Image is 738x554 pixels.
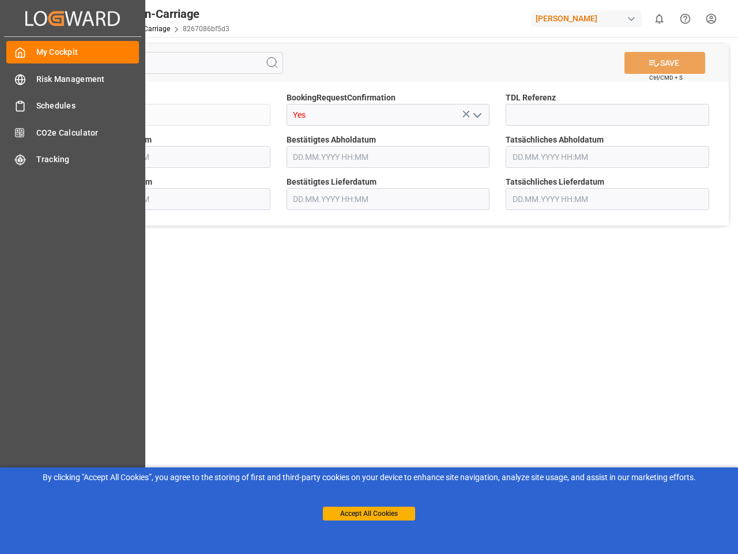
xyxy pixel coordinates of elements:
div: [PERSON_NAME] [531,10,642,27]
span: Risk Management [36,73,140,85]
input: DD.MM.YYYY HH:MM [287,188,490,210]
span: Bestätigtes Lieferdatum [287,176,376,188]
span: Bestätigtes Abholdatum [287,134,376,146]
span: BookingRequestConfirmation [287,92,396,104]
a: Risk Management [6,68,139,90]
input: DD.MM.YYYY HH:MM [67,188,270,210]
input: Search Fields [53,52,283,74]
a: CO2e Calculator [6,121,139,144]
button: show 0 new notifications [646,6,672,32]
button: Accept All Cookies [323,507,415,521]
div: By clicking "Accept All Cookies”, you agree to the storing of first and third-party cookies on yo... [8,471,730,484]
span: CO2e Calculator [36,127,140,139]
input: DD.MM.YYYY HH:MM [67,146,270,168]
span: TDL Referenz [506,92,556,104]
button: [PERSON_NAME] [531,8,646,29]
span: Ctrl/CMD + S [649,73,683,82]
span: Tatsächliches Lieferdatum [506,176,604,188]
button: SAVE [624,52,705,74]
a: Schedules [6,95,139,117]
button: open menu [468,106,485,124]
input: DD.MM.YYYY HH:MM [506,146,709,168]
input: DD.MM.YYYY HH:MM [287,146,490,168]
button: Help Center [672,6,698,32]
span: My Cockpit [36,46,140,58]
span: Schedules [36,100,140,112]
span: Tracking [36,154,140,166]
span: Tatsächliches Abholdatum [506,134,604,146]
a: Tracking [6,148,139,171]
input: DD.MM.YYYY HH:MM [506,188,709,210]
a: My Cockpit [6,41,139,63]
